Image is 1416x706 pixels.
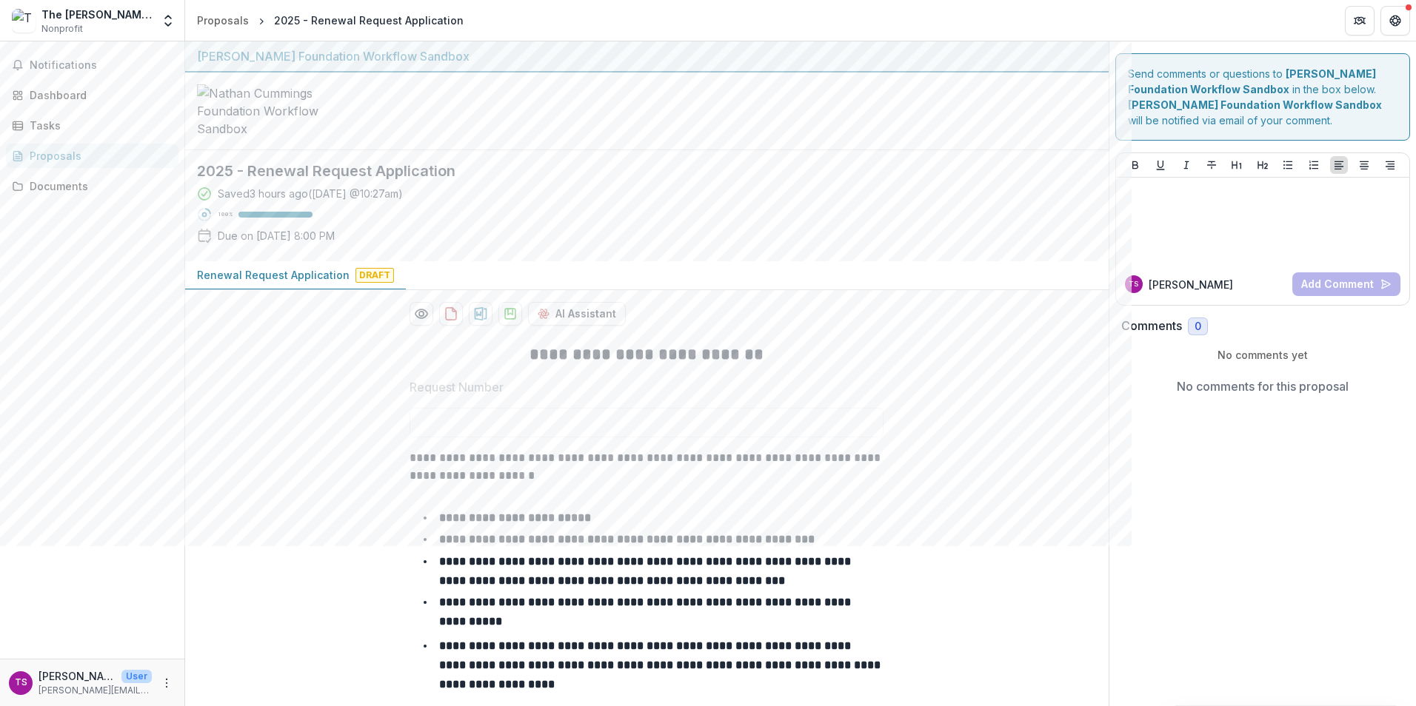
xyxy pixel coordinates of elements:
p: Due on [DATE] 8:00 PM [218,228,335,243]
p: Renewal Request Application [197,267,350,283]
button: Notifications [6,53,178,77]
div: Tiffany Slater [15,678,27,687]
a: Proposals [6,144,178,168]
div: The [PERSON_NAME] Legacy Project Inc [41,7,152,22]
img: The Chisholm Legacy Project Inc [12,9,36,33]
a: Dashboard [6,83,178,107]
button: Heading 1 [1228,156,1246,174]
button: Align Right [1381,156,1399,174]
div: Proposals [197,13,249,28]
a: Documents [6,174,178,198]
button: Strike [1203,156,1220,174]
button: Underline [1152,156,1169,174]
button: Align Center [1355,156,1373,174]
div: 2025 - Renewal Request Application [274,13,464,28]
span: Draft [355,268,394,283]
h2: Comments [1121,319,1182,333]
p: [PERSON_NAME] [39,668,116,684]
div: Dashboard [30,87,167,103]
span: Nonprofit [41,22,83,36]
a: Proposals [191,10,255,31]
div: Tasks [30,118,167,133]
button: Get Help [1380,6,1410,36]
p: No comments for this proposal [1177,377,1349,395]
div: Saved 3 hours ago ( [DATE] @ 10:27am ) [218,186,403,201]
button: Open entity switcher [158,6,178,36]
div: [PERSON_NAME] Foundation Workflow Sandbox [197,47,1097,65]
p: No comments yet [1121,347,1405,363]
div: Documents [30,178,167,194]
button: download-proposal [469,302,492,326]
button: Ordered List [1305,156,1323,174]
p: [PERSON_NAME][EMAIL_ADDRESS][DOMAIN_NAME] [39,684,152,697]
div: Send comments or questions to in the box below. will be notified via email of your comment. [1115,53,1411,141]
a: Tasks [6,113,178,138]
button: Italicize [1178,156,1195,174]
p: [PERSON_NAME] [1149,277,1233,292]
button: AI Assistant [528,302,626,326]
strong: [PERSON_NAME] Foundation Workflow Sandbox [1128,98,1382,111]
span: 0 [1195,320,1201,333]
button: Preview d820e430-7977-477c-a541-3b68f87debb8-0.pdf [410,302,433,326]
button: Align Left [1330,156,1348,174]
button: download-proposal [439,302,463,326]
h2: 2025 - Renewal Request Application [197,162,1073,180]
div: Tiffany Slater [1129,280,1138,288]
button: Bullet List [1279,156,1297,174]
button: Bold [1126,156,1144,174]
div: Proposals [30,148,167,164]
p: User [121,670,152,683]
img: Nathan Cummings Foundation Workflow Sandbox [197,84,345,138]
button: Heading 2 [1254,156,1272,174]
button: More [158,674,176,692]
span: Notifications [30,59,173,72]
nav: breadcrumb [191,10,470,31]
button: download-proposal [498,302,522,326]
button: Partners [1345,6,1375,36]
button: Add Comment [1292,272,1400,296]
p: Request Number [410,378,504,396]
p: 100 % [218,209,233,220]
